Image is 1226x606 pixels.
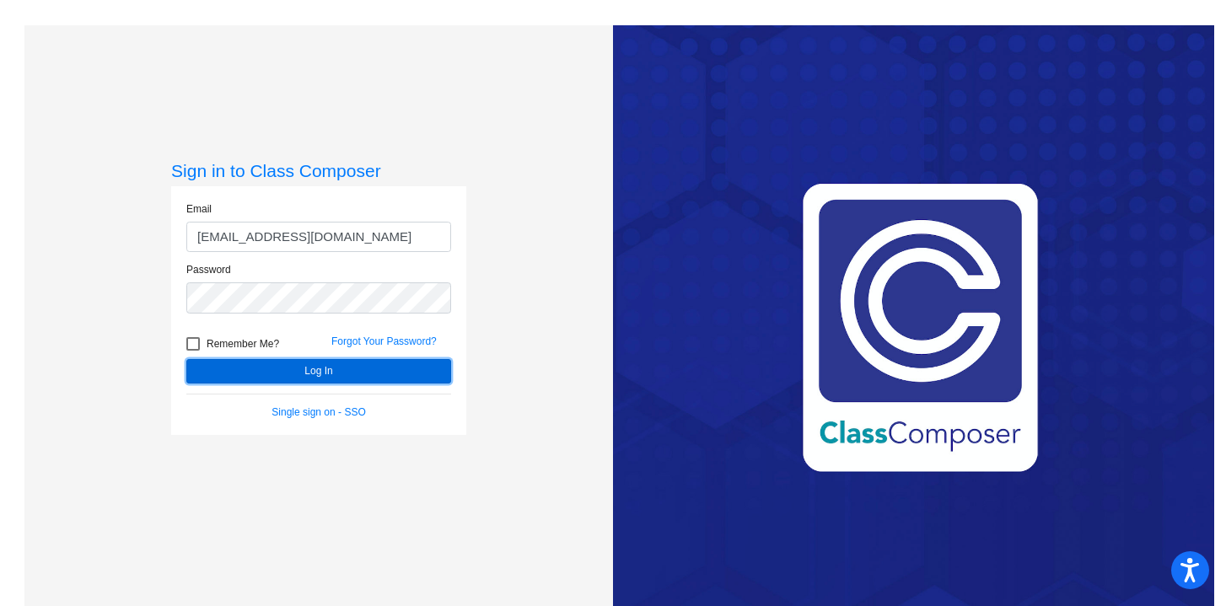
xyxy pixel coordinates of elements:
span: Remember Me? [207,334,279,354]
label: Password [186,262,231,277]
a: Forgot Your Password? [331,335,437,347]
button: Log In [186,359,451,383]
a: Single sign on - SSO [272,406,365,418]
label: Email [186,201,212,217]
h3: Sign in to Class Composer [171,160,466,181]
